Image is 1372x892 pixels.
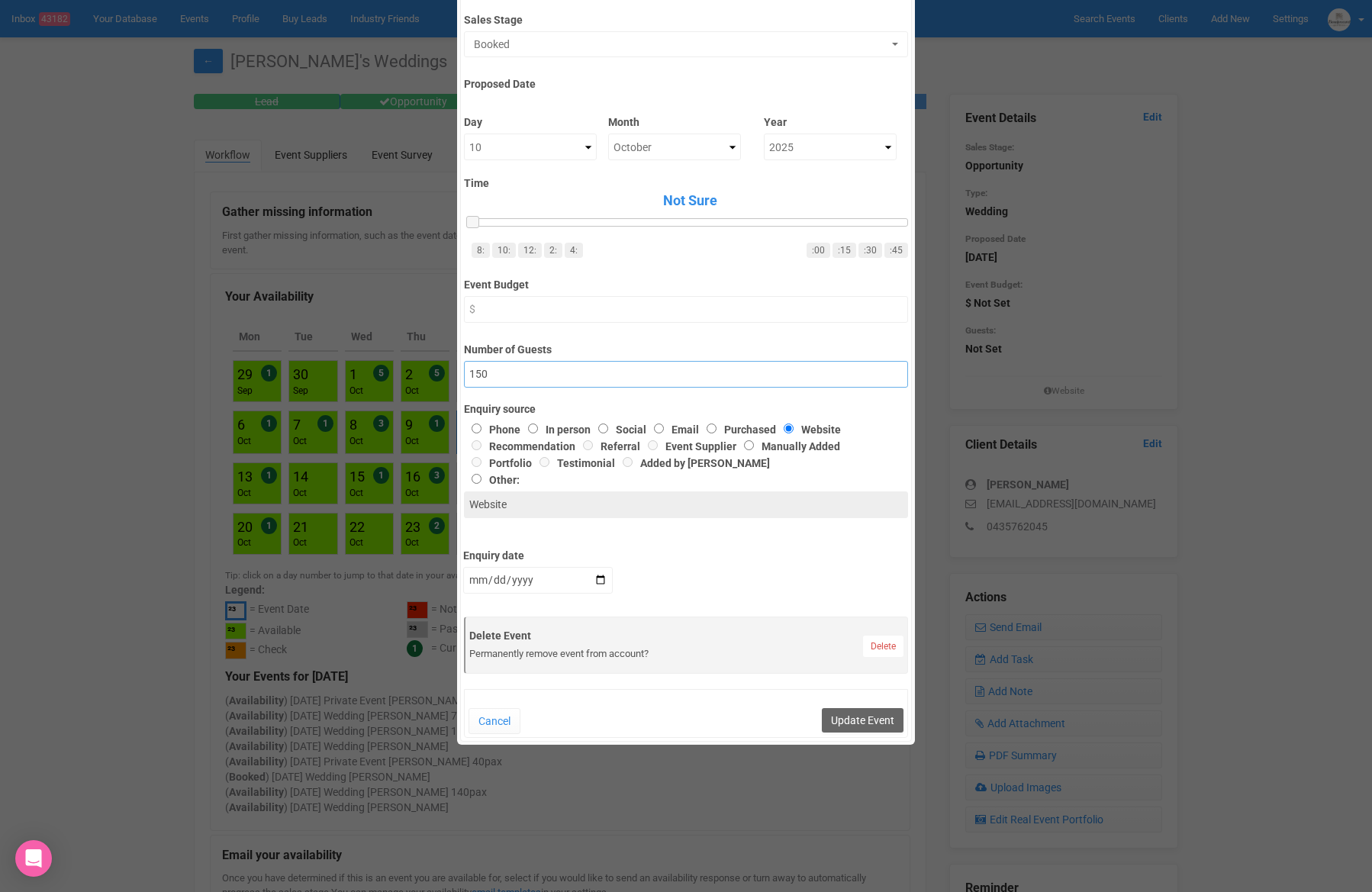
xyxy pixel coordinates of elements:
label: Day [464,109,597,130]
label: Email [646,423,699,436]
label: Other: [464,471,885,488]
label: Year [764,109,897,130]
label: Enquiry date [463,543,613,563]
label: Purchased [699,423,776,436]
label: In person [520,423,591,436]
a: 8: [472,243,490,258]
button: Update Event [822,708,903,733]
span: Not Sure [472,191,907,211]
label: Enquiry source [464,401,907,417]
a: 4: [565,243,583,258]
label: Event Supplier [640,440,736,452]
label: Manually Added [736,440,840,452]
a: Delete [863,636,903,657]
label: Time [464,176,907,191]
label: Testimonial [532,457,615,469]
label: Delete Event [469,628,904,643]
label: Sales Stage [464,7,907,27]
div: Permanently remove event from account? [469,647,904,662]
a: :15 [833,243,856,258]
label: Phone [464,423,520,436]
a: :45 [884,243,908,258]
a: :00 [807,243,830,258]
a: :30 [858,243,882,258]
label: Event Budget [464,272,907,292]
label: Proposed Date [464,71,907,92]
a: 12: [518,243,542,258]
div: Open Intercom Messenger [15,840,52,877]
label: Added by [PERSON_NAME] [615,457,770,469]
label: Recommendation [464,440,575,452]
a: 2: [544,243,562,258]
label: Portfolio [464,457,532,469]
label: Referral [575,440,640,452]
label: Month [608,109,741,130]
a: 10: [492,243,516,258]
label: Social [591,423,646,436]
label: Website [776,423,841,436]
label: Number of Guests [464,337,907,357]
span: Booked [474,37,887,52]
input: $ [464,296,907,323]
button: Cancel [469,708,520,734]
input: Number of Guests [464,361,907,388]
